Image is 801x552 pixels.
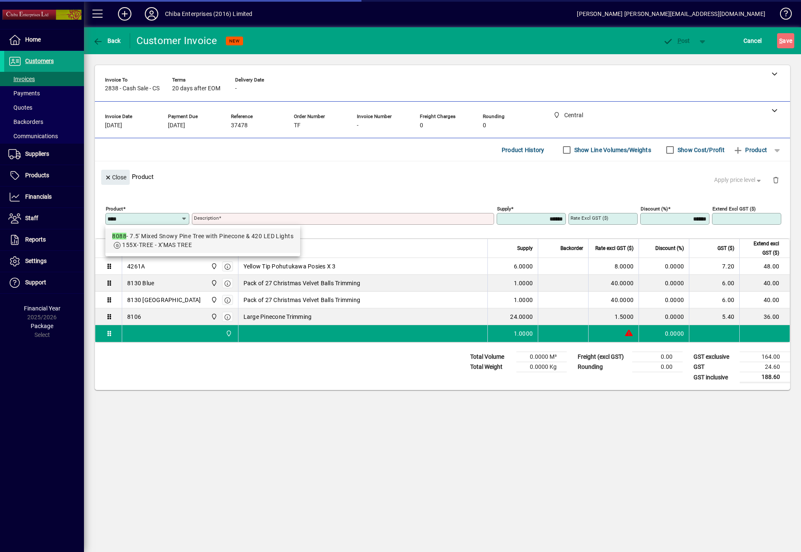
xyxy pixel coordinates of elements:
[24,305,60,312] span: Financial Year
[25,215,38,221] span: Staff
[194,225,487,234] mat-error: Required
[122,242,192,248] span: 155X-TREE - X'MAS TREE
[571,215,608,221] mat-label: Rate excl GST ($)
[4,272,84,293] a: Support
[779,37,783,44] span: S
[663,37,690,44] span: ost
[498,142,548,158] button: Product History
[514,329,533,338] span: 1.0000
[420,122,423,129] span: 0
[243,296,361,304] span: Pack of 27 Christmas Velvet Balls Trimming
[779,34,792,47] span: ave
[717,244,734,253] span: GST ($)
[766,170,786,190] button: Delete
[127,279,154,287] div: 8130 Blue
[112,233,126,239] em: 8088
[514,262,533,271] span: 6.0000
[594,296,633,304] div: 40.0000
[739,275,790,292] td: 40.00
[659,33,694,48] button: Post
[777,33,794,48] button: Save
[168,122,185,129] span: [DATE]
[25,36,41,43] span: Home
[8,133,58,139] span: Communications
[105,122,122,129] span: [DATE]
[711,173,766,188] button: Apply price level
[209,262,218,271] span: Central
[105,229,300,253] mat-option: 8088 - 7.5' Mixed Snowy Pine Tree with Pinecone & 420 LED Lights
[4,187,84,208] a: Financials
[25,236,46,243] span: Reports
[689,308,739,325] td: 5.40
[243,262,336,271] span: Yellow Tip Pohutukawa Posies X 3
[632,362,683,372] td: 0.00
[84,33,130,48] app-page-header-button: Back
[745,239,779,258] span: Extend excl GST ($)
[8,76,35,82] span: Invoices
[514,279,533,287] span: 1.0000
[31,323,53,329] span: Package
[243,313,312,321] span: Large Pinecone Trimming
[294,122,301,129] span: TF
[639,258,689,275] td: 0.0000
[510,313,533,321] span: 24.0000
[714,176,763,184] span: Apply price level
[25,279,46,286] span: Support
[194,215,219,221] mat-label: Description
[514,296,533,304] span: 1.0000
[229,38,240,44] span: NEW
[577,7,765,21] div: [PERSON_NAME] [PERSON_NAME][EMAIL_ADDRESS][DOMAIN_NAME]
[101,170,130,185] button: Close
[639,292,689,308] td: 0.0000
[739,258,790,275] td: 48.00
[4,251,84,272] a: Settings
[91,33,123,48] button: Back
[655,244,684,253] span: Discount (%)
[25,150,49,157] span: Suppliers
[127,296,201,304] div: 8130 [GEOGRAPHIC_DATA]
[138,6,165,21] button: Profile
[111,6,138,21] button: Add
[4,144,84,165] a: Suppliers
[209,279,218,288] span: Central
[25,193,52,200] span: Financials
[573,352,632,362] td: Freight (excl GST)
[4,208,84,229] a: Staff
[99,173,132,181] app-page-header-button: Close
[209,312,218,321] span: Central
[516,362,567,372] td: 0.0000 Kg
[209,295,218,305] span: Central
[165,7,253,21] div: Chiba Enterprises (2016) Limited
[502,143,544,157] span: Product History
[595,244,633,253] span: Rate excl GST ($)
[243,279,361,287] span: Pack of 27 Christmas Velvet Balls Trimming
[25,58,54,64] span: Customers
[4,129,84,143] a: Communications
[466,362,516,372] td: Total Weight
[8,90,40,97] span: Payments
[741,33,764,48] button: Cancel
[4,229,84,250] a: Reports
[632,352,683,362] td: 0.00
[517,244,533,253] span: Supply
[483,122,486,129] span: 0
[689,258,739,275] td: 7.20
[689,372,740,383] td: GST inclusive
[766,176,786,184] app-page-header-button: Delete
[560,244,583,253] span: Backorder
[4,29,84,50] a: Home
[8,118,43,125] span: Backorders
[712,206,756,212] mat-label: Extend excl GST ($)
[466,352,516,362] td: Total Volume
[774,2,791,29] a: Knowledge Base
[573,146,651,154] label: Show Line Volumes/Weights
[743,34,762,47] span: Cancel
[739,308,790,325] td: 36.00
[231,122,248,129] span: 37478
[689,275,739,292] td: 6.00
[740,372,790,383] td: 188.60
[105,85,160,92] span: 2838 - Cash Sale - CS
[639,325,689,342] td: 0.0000
[93,37,121,44] span: Back
[127,262,145,271] div: 4261A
